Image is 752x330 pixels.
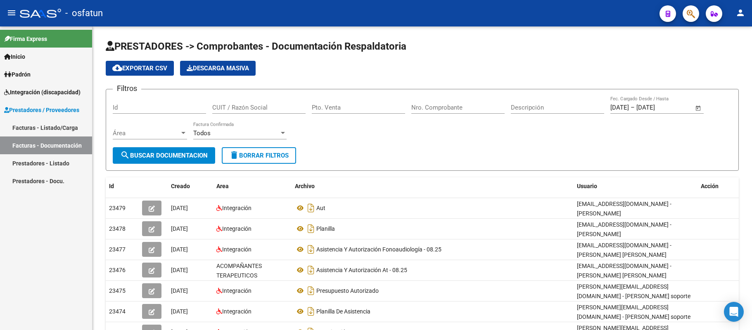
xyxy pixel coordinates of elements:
[316,267,407,273] span: Asistencia Y Autorización At - 08.25
[222,308,251,315] span: Integración
[306,222,316,235] i: Descargar documento
[120,152,208,159] span: Buscar Documentacion
[109,287,126,294] span: 23475
[112,65,167,72] span: Exportar CSV
[109,267,126,273] span: 23476
[577,183,597,189] span: Usuario
[171,308,188,315] span: [DATE]
[577,283,690,309] span: [PERSON_NAME][EMAIL_ADDRESS][DOMAIN_NAME] - [PERSON_NAME] soporte virtual
[697,177,739,195] datatable-header-cell: Acción
[316,246,441,253] span: Asistencia Y Autorización Fonoaudiología - 08.25
[168,177,213,195] datatable-header-cell: Creado
[229,152,289,159] span: Borrar Filtros
[735,8,745,18] mat-icon: person
[193,129,211,137] span: Todos
[180,61,256,76] button: Descarga Masiva
[213,177,292,195] datatable-header-cell: Area
[106,177,139,195] datatable-header-cell: Id
[229,150,239,160] mat-icon: delete
[180,61,256,76] app-download-masive: Descarga masiva de comprobantes (adjuntos)
[306,243,316,256] i: Descargar documento
[109,308,126,315] span: 23474
[316,205,325,211] span: Aut
[574,177,697,195] datatable-header-cell: Usuario
[222,246,251,253] span: Integración
[113,147,215,164] button: Buscar Documentacion
[7,8,17,18] mat-icon: menu
[222,287,251,294] span: Integración
[65,4,103,22] span: - osfatun
[694,103,703,113] button: Open calendar
[316,287,379,294] span: Presupuesto Autorizado
[106,61,174,76] button: Exportar CSV
[106,41,406,52] span: PRESTADORES -> Comprobantes - Documentación Respaldatoria
[216,263,262,279] span: ACOMPAÑANTES TERAPEUTICOS
[577,221,671,237] span: [EMAIL_ADDRESS][DOMAIN_NAME] - [PERSON_NAME]
[171,225,188,232] span: [DATE]
[4,88,81,97] span: Integración (discapacidad)
[187,65,249,72] span: Descarga Masiva
[109,183,114,189] span: Id
[171,205,188,211] span: [DATE]
[4,52,25,61] span: Inicio
[171,246,188,253] span: [DATE]
[4,105,79,115] span: Prestadores / Proveedores
[109,246,126,253] span: 23477
[577,304,690,330] span: [PERSON_NAME][EMAIL_ADDRESS][DOMAIN_NAME] - [PERSON_NAME] soporte virtual
[171,287,188,294] span: [DATE]
[171,183,190,189] span: Creado
[4,70,31,79] span: Padrón
[306,305,316,318] i: Descargar documento
[306,263,316,277] i: Descargar documento
[222,225,251,232] span: Integración
[306,201,316,215] i: Descargar documento
[306,284,316,297] i: Descargar documento
[4,34,47,43] span: Firma Express
[631,104,635,111] span: –
[636,104,676,111] input: Fecha fin
[610,104,629,111] input: Fecha inicio
[701,183,719,189] span: Acción
[577,263,671,279] span: [EMAIL_ADDRESS][DOMAIN_NAME] - [PERSON_NAME] [PERSON_NAME]
[109,205,126,211] span: 23479
[113,83,141,94] h3: Filtros
[577,201,671,217] span: [EMAIL_ADDRESS][DOMAIN_NAME] - [PERSON_NAME]
[724,302,744,322] div: Open Intercom Messenger
[577,242,671,258] span: [EMAIL_ADDRESS][DOMAIN_NAME] - [PERSON_NAME] [PERSON_NAME]
[120,150,130,160] mat-icon: search
[316,225,335,232] span: Planilla
[113,129,180,137] span: Área
[295,183,315,189] span: Archivo
[316,308,370,315] span: Planilla De Asistencia
[171,267,188,273] span: [DATE]
[216,183,229,189] span: Area
[109,225,126,232] span: 23478
[112,63,122,73] mat-icon: cloud_download
[222,147,296,164] button: Borrar Filtros
[222,205,251,211] span: Integración
[292,177,574,195] datatable-header-cell: Archivo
